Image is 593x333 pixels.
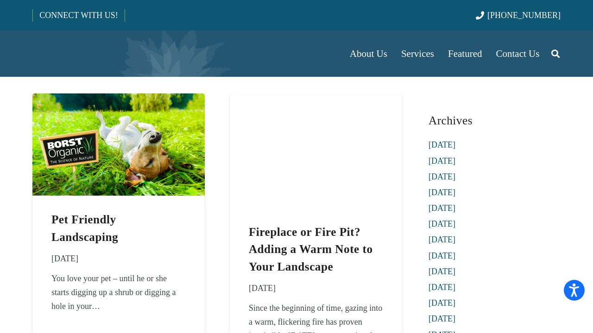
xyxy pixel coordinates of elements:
[429,172,455,181] a: [DATE]
[496,48,540,59] span: Contact Us
[343,31,394,77] a: About Us
[429,235,455,244] a: [DATE]
[429,188,455,197] a: [DATE]
[33,4,124,26] a: CONNECT WITH US!
[401,48,434,59] span: Services
[32,96,205,105] a: Pet Friendly Landscaping
[487,11,561,20] span: [PHONE_NUMBER]
[394,31,441,77] a: Services
[429,110,561,131] h3: Archives
[429,298,455,308] a: [DATE]
[429,283,455,292] a: [DATE]
[429,156,455,166] a: [DATE]
[32,35,186,72] a: Borst-Logo
[429,314,455,323] a: [DATE]
[441,31,489,77] a: Featured
[249,281,276,295] time: 15 June 2018 at 12:00:02 America/New_York
[51,271,186,313] div: You love your pet – until he or she starts digging up a shrub or digging a hole in your…
[230,96,402,105] a: Fireplace or Fire Pit? Adding a Warm Note to Your Landscape
[32,93,205,196] img: Dog resting on lush green grass next to a sign for Borst Organic, highlighting pet-friendly lands...
[350,48,387,59] span: About Us
[429,140,455,149] a: [DATE]
[51,213,118,243] a: Pet Friendly Landscaping
[489,31,547,77] a: Contact Us
[429,203,455,213] a: [DATE]
[546,42,565,65] a: Search
[429,219,455,228] a: [DATE]
[249,226,373,273] a: Fireplace or Fire Pit? Adding a Warm Note to Your Landscape
[51,252,78,265] time: 28 June 2018 at 12:56:35 America/New_York
[476,11,561,20] a: [PHONE_NUMBER]
[448,48,482,59] span: Featured
[429,251,455,260] a: [DATE]
[429,267,455,276] a: [DATE]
